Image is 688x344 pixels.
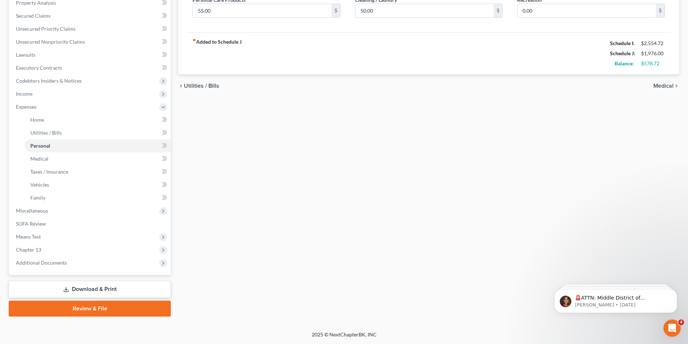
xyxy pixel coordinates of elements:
[10,48,171,61] a: Lawsuits
[138,331,550,344] div: 2025 © NextChapterBK, INC
[615,60,634,66] strong: Balance:
[16,91,33,97] span: Income
[653,83,674,89] span: Medical
[178,83,184,89] i: chevron_left
[25,139,171,152] a: Personal
[10,22,171,35] a: Unsecured Priority Claims
[663,319,681,337] iframe: Intercom live chat
[30,130,62,136] span: Utilities / Bills
[16,260,67,266] span: Additional Documents
[25,152,171,165] a: Medical
[10,217,171,230] a: SOFA Review
[30,182,49,188] span: Vehicles
[16,221,46,227] span: SOFA Review
[610,40,635,46] strong: Schedule I:
[16,78,82,84] span: Codebtors Insiders & Notices
[16,52,35,58] span: Lawsuits
[25,113,171,126] a: Home
[193,4,331,18] input: --
[10,35,171,48] a: Unsecured Nonpriority Claims
[678,319,684,325] span: 4
[192,38,196,42] i: fiber_manual_record
[641,60,665,67] div: $578.72
[355,4,494,18] input: --
[16,65,62,71] span: Executory Contracts
[656,4,665,18] div: $
[610,50,635,56] strong: Schedule J:
[332,4,340,18] div: $
[30,143,50,149] span: Personal
[641,50,665,57] div: $1,976.00
[16,208,48,214] span: Miscellaneous
[30,169,68,175] span: Taxes / Insurance
[192,38,242,69] strong: Added to Schedule J
[30,156,48,162] span: Medical
[25,191,171,204] a: Family
[9,281,171,298] a: Download & Print
[16,234,41,240] span: Means Test
[10,61,171,74] a: Executory Contracts
[653,83,679,89] button: Medical chevron_right
[641,40,665,47] div: $2,554.72
[30,117,44,123] span: Home
[9,301,171,317] a: Review & File
[494,4,502,18] div: $
[16,13,51,19] span: Secured Claims
[10,9,171,22] a: Secured Claims
[544,274,688,325] iframe: Intercom notifications message
[178,83,219,89] button: chevron_left Utilities / Bills
[16,39,85,45] span: Unsecured Nonpriority Claims
[30,195,46,201] span: Family
[16,104,36,110] span: Expenses
[184,83,219,89] span: Utilities / Bills
[25,165,171,178] a: Taxes / Insurance
[16,26,75,32] span: Unsecured Priority Claims
[674,83,679,89] i: chevron_right
[25,126,171,139] a: Utilities / Bills
[518,4,656,18] input: --
[16,247,41,253] span: Chapter 13
[25,178,171,191] a: Vehicles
